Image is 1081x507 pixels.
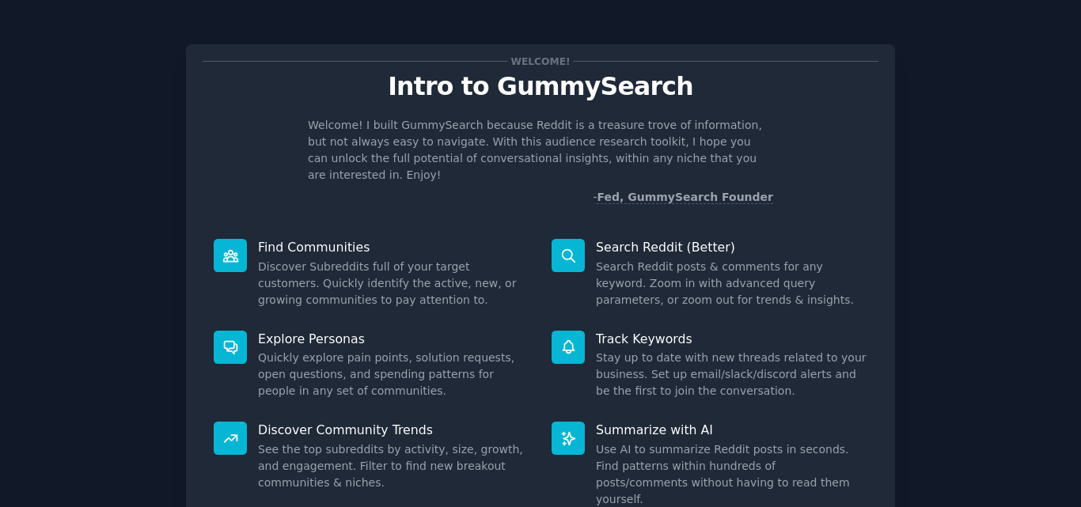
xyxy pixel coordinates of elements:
p: Summarize with AI [596,422,867,438]
p: Discover Community Trends [258,422,529,438]
span: Welcome! [508,53,573,70]
p: Welcome! I built GummySearch because Reddit is a treasure trove of information, but not always ea... [308,117,773,184]
dd: Stay up to date with new threads related to your business. Set up email/slack/discord alerts and ... [596,350,867,399]
dd: See the top subreddits by activity, size, growth, and engagement. Filter to find new breakout com... [258,441,529,491]
dd: Discover Subreddits full of your target customers. Quickly identify the active, new, or growing c... [258,259,529,308]
dd: Search Reddit posts & comments for any keyword. Zoom in with advanced query parameters, or zoom o... [596,259,867,308]
p: Explore Personas [258,331,529,347]
dd: Quickly explore pain points, solution requests, open questions, and spending patterns for people ... [258,350,529,399]
a: Fed, GummySearch Founder [597,191,773,204]
p: Search Reddit (Better) [596,239,867,255]
div: - [593,189,773,206]
p: Intro to GummySearch [203,73,878,100]
p: Find Communities [258,239,529,255]
p: Track Keywords [596,331,867,347]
